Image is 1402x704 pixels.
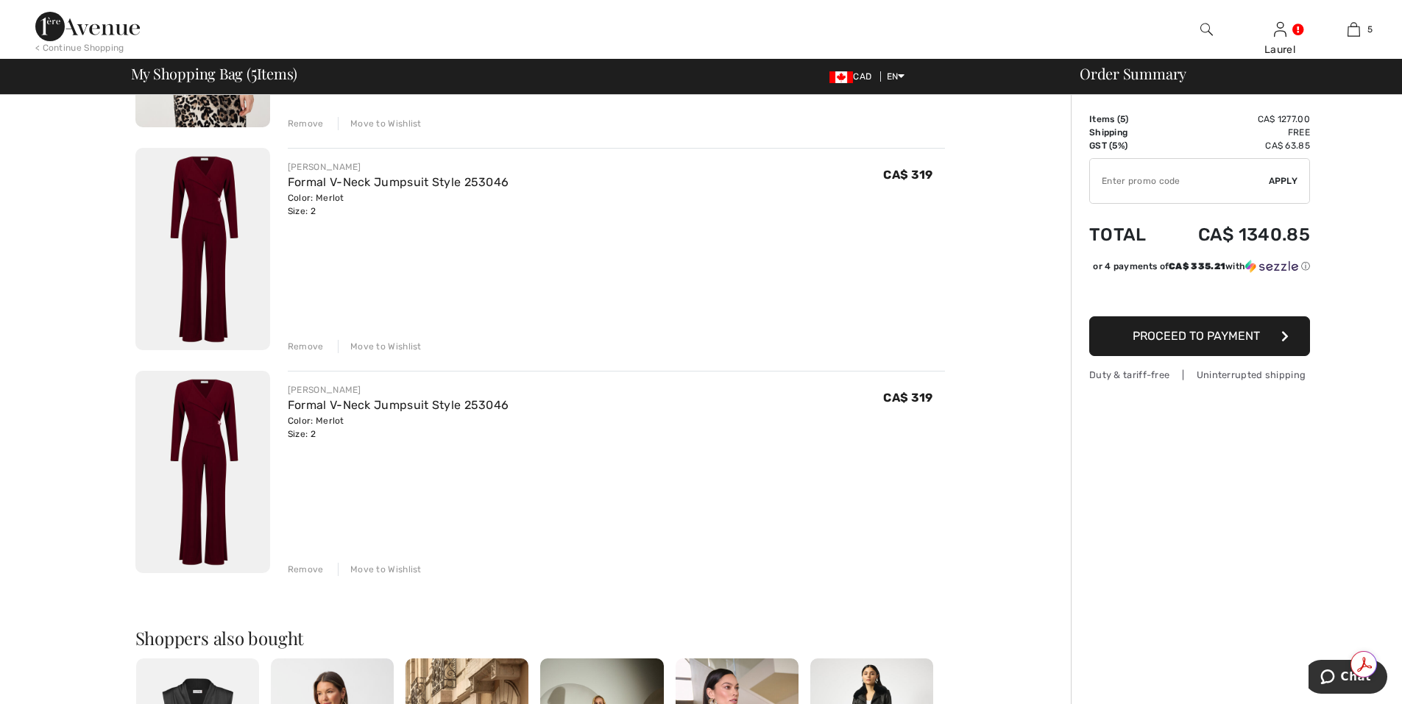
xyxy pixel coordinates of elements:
[1164,113,1310,126] td: CA$ 1277.00
[35,12,140,41] img: 1ère Avenue
[1348,21,1360,38] img: My Bag
[1269,174,1298,188] span: Apply
[288,117,324,130] div: Remove
[251,63,257,82] span: 5
[288,563,324,576] div: Remove
[887,71,905,82] span: EN
[135,371,270,573] img: Formal V-Neck Jumpsuit Style 253046
[1089,368,1310,382] div: Duty & tariff-free | Uninterrupted shipping
[1169,261,1225,271] span: CA$ 335.21
[883,391,932,405] span: CA$ 319
[131,66,298,81] span: My Shopping Bag ( Items)
[1090,159,1269,203] input: Promo code
[1089,210,1164,260] td: Total
[288,414,509,441] div: Color: Merlot Size: 2
[1120,114,1125,124] span: 5
[1089,139,1164,152] td: GST (5%)
[1245,260,1298,273] img: Sezzle
[1309,660,1387,697] iframe: Opens a widget where you can chat to one of our agents
[135,629,945,647] h2: Shoppers also bought
[288,160,509,174] div: [PERSON_NAME]
[1317,21,1389,38] a: 5
[1089,126,1164,139] td: Shipping
[338,563,422,576] div: Move to Wishlist
[1089,260,1310,278] div: or 4 payments ofCA$ 335.21withSezzle Click to learn more about Sezzle
[1093,260,1310,273] div: or 4 payments of with
[1244,42,1316,57] div: Laurel
[338,340,422,353] div: Move to Wishlist
[288,383,509,397] div: [PERSON_NAME]
[883,168,932,182] span: CA$ 319
[1133,329,1260,343] span: Proceed to Payment
[1089,113,1164,126] td: Items ( )
[1164,139,1310,152] td: CA$ 63.85
[338,117,422,130] div: Move to Wishlist
[35,41,124,54] div: < Continue Shopping
[135,148,270,350] img: Formal V-Neck Jumpsuit Style 253046
[1089,278,1310,311] iframe: PayPal-paypal
[288,175,509,189] a: Formal V-Neck Jumpsuit Style 253046
[829,71,853,83] img: Canadian Dollar
[288,398,509,412] a: Formal V-Neck Jumpsuit Style 253046
[1062,66,1393,81] div: Order Summary
[1200,21,1213,38] img: search the website
[1164,126,1310,139] td: Free
[1164,210,1310,260] td: CA$ 1340.85
[288,191,509,218] div: Color: Merlot Size: 2
[1274,22,1286,36] a: Sign In
[1367,23,1373,36] span: 5
[288,340,324,353] div: Remove
[1089,316,1310,356] button: Proceed to Payment
[1274,21,1286,38] img: My Info
[829,71,877,82] span: CAD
